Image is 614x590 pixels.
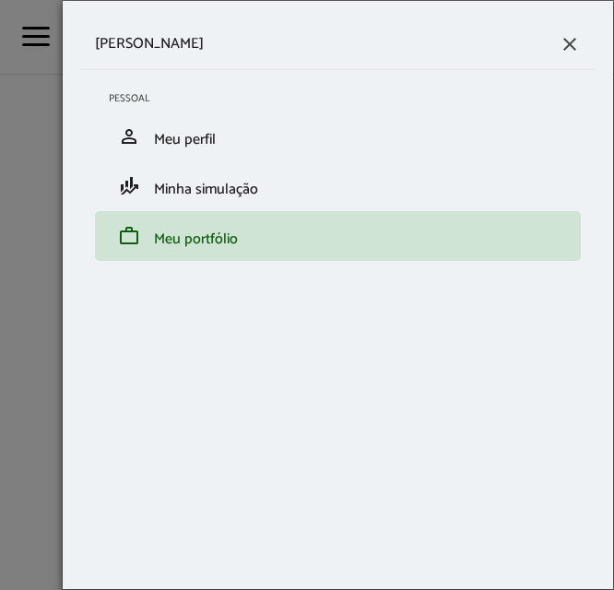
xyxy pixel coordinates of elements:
[154,177,258,202] span: Minha simulação
[154,127,216,152] span: Meu perfil
[118,125,140,147] span: person
[109,93,581,104] h2: Pessoal
[95,161,581,211] li: Minha simulação
[95,112,581,161] li: Meu perfil
[154,227,238,252] span: Meu portfólio
[109,225,567,247] a: Meu portfólio
[95,35,559,53] p: [PERSON_NAME]
[118,225,140,247] span: work
[109,125,567,147] a: Gerir perfil pessoal
[118,175,140,197] span: finance_mode
[95,211,581,261] li: Meu portfólio
[559,33,581,55] span: close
